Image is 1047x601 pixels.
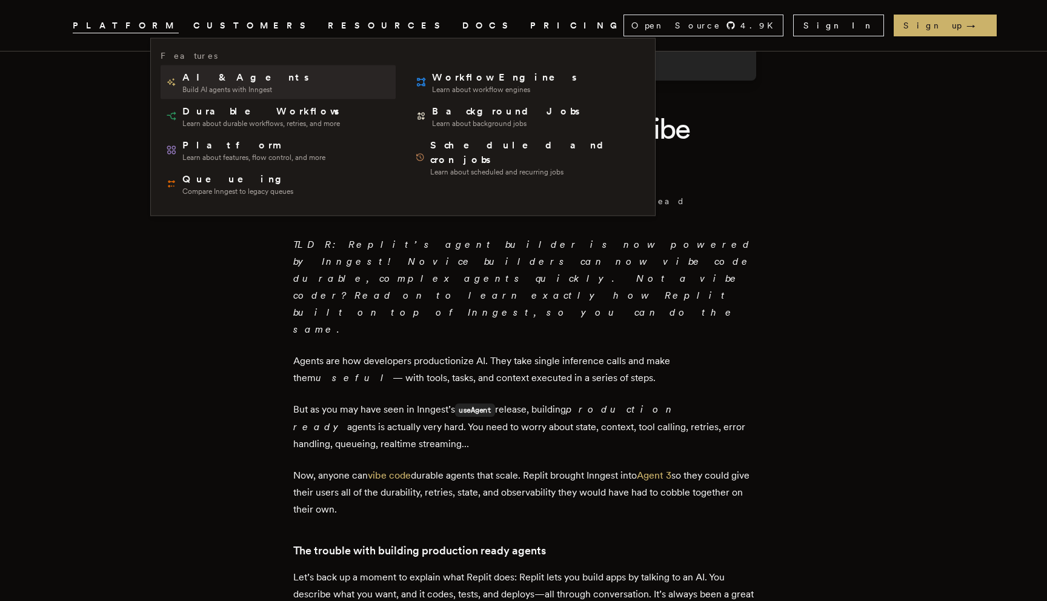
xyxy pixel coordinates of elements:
[631,19,721,32] span: Open Source
[432,70,579,85] span: Workflow Engines
[293,401,754,453] p: But as you may have seen in Inngest’s release, building agents is actually very hard. You need to...
[182,70,311,85] span: AI & Agents
[182,85,311,95] span: Build AI agents with Inngest
[182,172,293,187] span: Queueing
[161,99,396,133] a: Durable WorkflowsLearn about durable workflows, retries, and more
[432,104,582,119] span: Background Jobs
[293,239,753,335] em: TLDR: Replit’s agent builder is now powered by Inngest! Novice builders can now vibe code durable...
[410,99,645,133] a: Background JobsLearn about background jobs
[182,119,341,128] span: Learn about durable workflows, retries, and more
[161,167,396,201] a: QueueingCompare Inngest to legacy queues
[293,403,676,433] em: production ready
[430,138,640,167] span: Scheduled and cron jobs
[182,138,325,153] span: Platform
[740,19,780,32] span: 4.9 K
[182,153,325,162] span: Learn about features, flow control, and more
[368,470,411,481] a: vibe code
[293,542,754,559] h3: The trouble with building production ready agents
[410,65,645,99] a: Workflow EnginesLearn about workflow engines
[637,470,671,481] a: Agent 3
[455,403,495,417] code: useAgent
[894,15,997,36] a: Sign up
[462,18,516,33] a: DOCS
[328,18,448,33] button: RESOURCES
[182,187,293,196] span: Compare Inngest to legacy queues
[316,372,393,384] em: useful
[161,65,396,99] a: AI & AgentsBuild AI agents with Inngest
[410,133,645,182] a: Scheduled and cron jobsLearn about scheduled and recurring jobs
[530,18,623,33] a: PRICING
[432,119,582,128] span: Learn about background jobs
[193,18,313,33] a: CUSTOMERS
[966,19,987,32] span: →
[182,104,341,119] span: Durable Workflows
[161,133,396,167] a: PlatformLearn about features, flow control, and more
[293,467,754,518] p: Now, anyone can durable agents that scale. Replit brought Inngest into so they could give their u...
[73,18,179,33] button: PLATFORM
[430,167,640,177] span: Learn about scheduled and recurring jobs
[293,353,754,387] p: Agents are how developers productionize AI. They take single inference calls and make them — with...
[432,85,579,95] span: Learn about workflow engines
[793,15,884,36] a: Sign In
[161,48,218,63] h3: Features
